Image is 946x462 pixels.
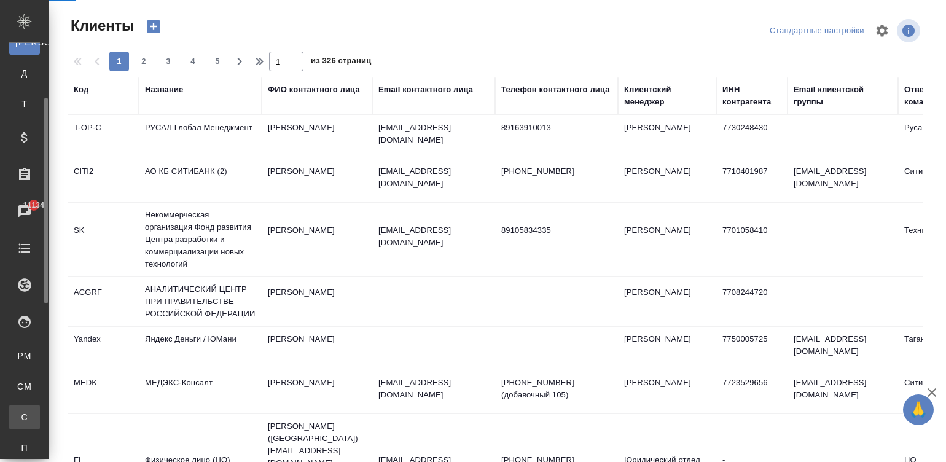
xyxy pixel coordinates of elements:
a: С [9,405,40,429]
td: [EMAIL_ADDRESS][DOMAIN_NAME] [788,327,898,370]
button: 4 [183,52,203,71]
p: [EMAIL_ADDRESS][DOMAIN_NAME] [378,165,489,190]
div: ИНН контрагента [722,84,781,108]
div: Email контактного лица [378,84,473,96]
td: T-OP-C [68,116,139,159]
a: 11134 [3,196,46,227]
span: Клиенты [68,16,134,36]
div: Телефон контактного лица [501,84,610,96]
td: [PERSON_NAME] [618,327,716,370]
span: Т [15,98,34,110]
td: 7701058410 [716,218,788,261]
a: Т [9,92,40,116]
a: Д [9,61,40,85]
td: [PERSON_NAME] [618,370,716,413]
a: PM [9,343,40,368]
span: CM [15,380,34,393]
span: 3 [158,55,178,68]
p: [PHONE_NUMBER] [501,165,612,178]
td: [EMAIL_ADDRESS][DOMAIN_NAME] [788,159,898,202]
p: [EMAIL_ADDRESS][DOMAIN_NAME] [378,377,489,401]
span: Д [15,67,34,79]
td: 7710401987 [716,159,788,202]
td: [PERSON_NAME] [262,327,372,370]
td: [EMAIL_ADDRESS][DOMAIN_NAME] [788,370,898,413]
a: CM [9,374,40,399]
button: 3 [158,52,178,71]
span: 4 [183,55,203,68]
td: MEDK [68,370,139,413]
td: ACGRF [68,280,139,323]
td: [PERSON_NAME] [262,370,372,413]
span: Посмотреть информацию [897,19,923,42]
td: Yandex [68,327,139,370]
td: [PERSON_NAME] [262,116,372,159]
td: [PERSON_NAME] [618,116,716,159]
span: С [15,411,34,423]
td: 7750005725 [716,327,788,370]
td: 7730248430 [716,116,788,159]
td: [PERSON_NAME] [262,280,372,323]
p: [EMAIL_ADDRESS][DOMAIN_NAME] [378,122,489,146]
div: Клиентский менеджер [624,84,710,108]
td: SK [68,218,139,261]
span: Настроить таблицу [867,16,897,45]
td: [PERSON_NAME] [262,159,372,202]
span: 5 [208,55,227,68]
span: 11134 [16,199,52,211]
span: из 326 страниц [311,53,371,71]
div: ФИО контактного лица [268,84,360,96]
button: Создать [139,16,168,37]
p: 89163910013 [501,122,612,134]
p: 89105834335 [501,224,612,237]
td: 7723529656 [716,370,788,413]
span: 2 [134,55,154,68]
td: CITI2 [68,159,139,202]
button: 5 [208,52,227,71]
button: 2 [134,52,154,71]
td: [PERSON_NAME] [262,218,372,261]
p: [EMAIL_ADDRESS][DOMAIN_NAME] [378,224,489,249]
td: РУСАЛ Глобал Менеджмент [139,116,262,159]
div: Код [74,84,88,96]
div: Email клиентской группы [794,84,892,108]
td: Яндекс Деньги / ЮМани [139,327,262,370]
td: АНАЛИТИЧЕСКИЙ ЦЕНТР ПРИ ПРАВИТЕЛЬСТВЕ РОССИЙСКОЙ ФЕДЕРАЦИИ [139,277,262,326]
span: 🙏 [908,397,929,423]
div: Название [145,84,183,96]
td: [PERSON_NAME] [618,159,716,202]
td: АО КБ СИТИБАНК (2) [139,159,262,202]
p: [PHONE_NUMBER] (добавочный 105) [501,377,612,401]
span: П [15,442,34,454]
a: П [9,436,40,460]
span: PM [15,350,34,362]
td: МЕДЭКС-Консалт [139,370,262,413]
td: 7708244720 [716,280,788,323]
button: 🙏 [903,394,934,425]
td: Некоммерческая организация Фонд развития Центра разработки и коммерциализации новых технологий [139,203,262,276]
td: [PERSON_NAME] [618,280,716,323]
div: split button [767,22,867,41]
td: [PERSON_NAME] [618,218,716,261]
